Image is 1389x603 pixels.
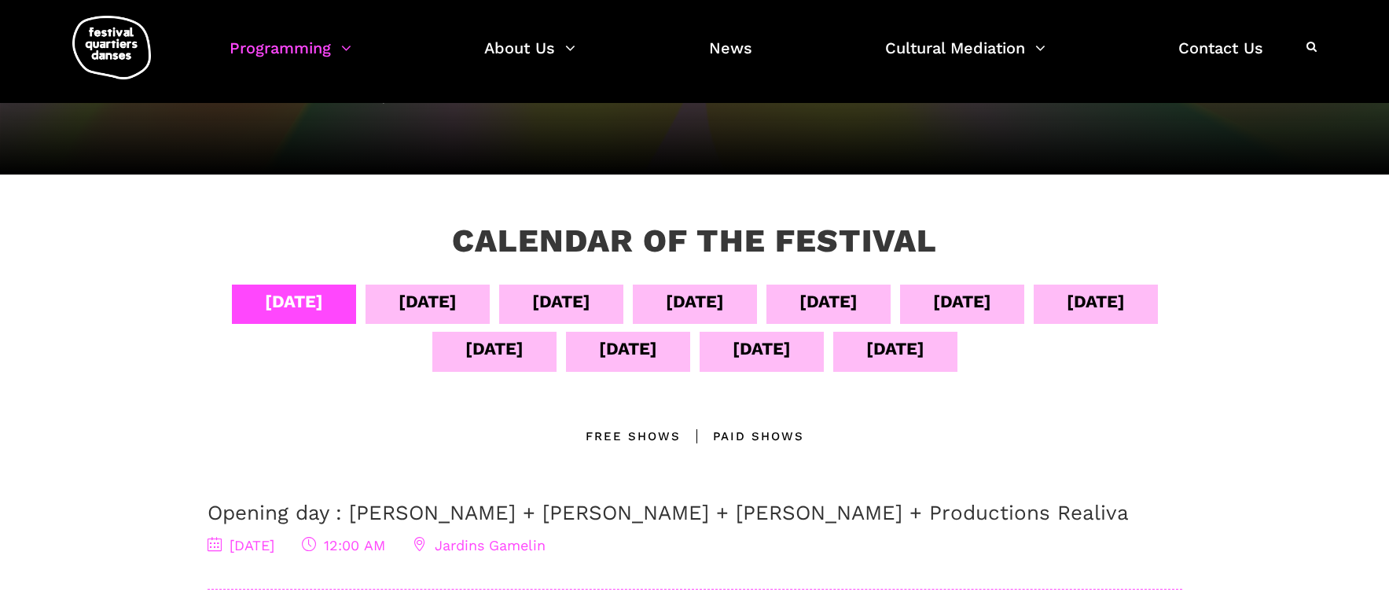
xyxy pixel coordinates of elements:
span: 12:00 AM [302,537,385,553]
div: [DATE] [733,335,791,362]
span: [DATE] [208,537,274,553]
img: logo-fqd-med [72,16,151,79]
div: [DATE] [265,288,323,315]
div: [DATE] [799,288,858,315]
a: News [709,35,752,81]
a: Programming [230,35,351,81]
div: [DATE] [666,288,724,315]
div: [DATE] [532,288,590,315]
a: About Us [484,35,575,81]
div: [DATE] [1067,288,1125,315]
div: [DATE] [933,288,991,315]
div: [DATE] [465,335,524,362]
a: Contact Us [1178,35,1263,81]
a: Opening day : [PERSON_NAME] + [PERSON_NAME] + [PERSON_NAME] + Productions Realiva [208,501,1129,524]
a: Cultural Mediation [885,35,1045,81]
span: Jardins Gamelin [413,537,546,553]
div: Paid shows [681,427,804,446]
div: Free Shows [586,427,681,446]
div: [DATE] [599,335,657,362]
div: [DATE] [866,335,924,362]
div: [DATE] [399,288,457,315]
h3: Calendar of the Festival [452,222,937,261]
